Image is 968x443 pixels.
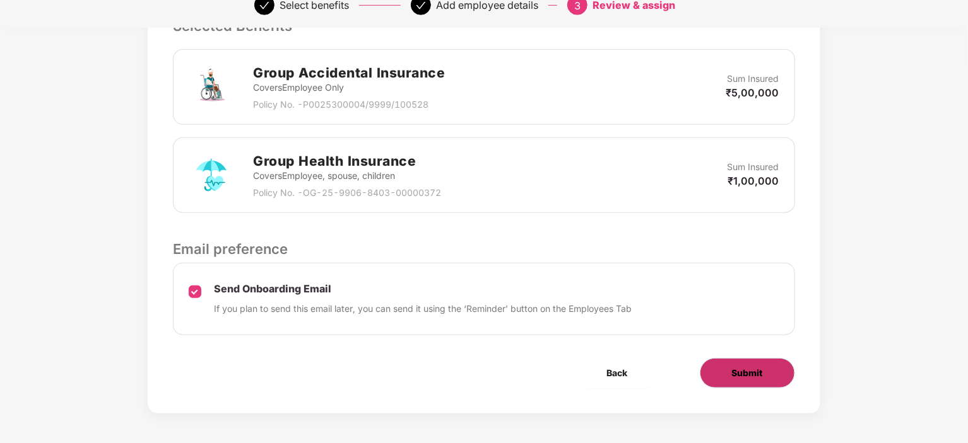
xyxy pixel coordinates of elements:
[728,72,779,86] p: Sum Insured
[253,169,441,183] p: Covers Employee, spouse, children
[189,152,234,198] img: svg+xml;base64,PHN2ZyB4bWxucz0iaHR0cDovL3d3dy53My5vcmcvMjAwMC9zdmciIHdpZHRoPSI3MiIgaGVpZ2h0PSI3Mi...
[253,98,445,112] p: Policy No. - P0025300004/9999/100528
[416,1,426,11] span: check
[253,151,441,171] h2: Group Health Insurance
[575,358,659,388] button: Back
[732,366,763,380] span: Submit
[607,366,628,380] span: Back
[173,238,794,260] p: Email preference
[728,174,779,188] p: ₹1,00,000
[700,358,795,388] button: Submit
[726,86,779,100] p: ₹5,00,000
[253,186,441,200] p: Policy No. - OG-25-9906-8403-00000372
[253,81,445,95] p: Covers Employee Only
[214,302,632,316] p: If you plan to send this email later, you can send it using the ‘Reminder’ button on the Employee...
[253,62,445,83] h2: Group Accidental Insurance
[728,160,779,174] p: Sum Insured
[189,64,234,110] img: svg+xml;base64,PHN2ZyB4bWxucz0iaHR0cDovL3d3dy53My5vcmcvMjAwMC9zdmciIHdpZHRoPSI3MiIgaGVpZ2h0PSI3Mi...
[259,1,269,11] span: check
[214,282,632,296] p: Send Onboarding Email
